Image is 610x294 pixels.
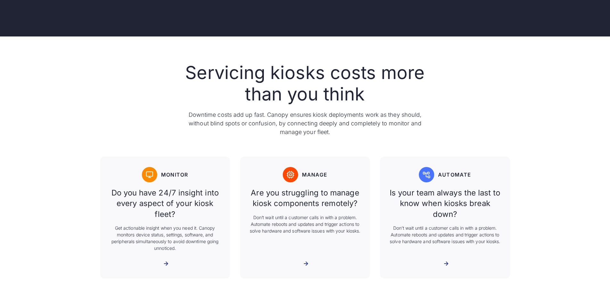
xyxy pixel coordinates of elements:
p: Don’t wait until a customer calls in with a problem. Automate reboots and updates and trigger act... [388,225,502,245]
p: Get actionable insight when you need it. Canopy monitors device status, settings, software, and p... [108,225,222,251]
p: Don’t wait until a customer calls in with a problem. Automate reboots and updates and trigger act... [248,214,362,234]
div: Automate [438,171,471,179]
h2: Servicing kiosks costs more than you think [182,62,428,105]
div: Monitor [161,171,188,179]
h3: Are you struggling to manage kiosk components remotely? [248,187,362,209]
div: Manage [302,171,327,179]
a: MonitorDo you have 24/7 insight into every aspect of your kiosk fleet?Get actionable insight when... [100,157,230,279]
a: AutomateIs your team always the last to know when kiosks break down?Don’t wait until a customer c... [380,157,510,279]
h3: Do you have 24/7 insight into every aspect of your kiosk fleet? [108,187,222,220]
a: ManageAre you struggling to manage kiosk components remotely?Don’t wait until a customer calls in... [240,157,370,279]
p: Downtime costs add up fast. Canopy ensures kiosk deployments work as they should, without blind s... [182,110,428,136]
h3: Is your team always the last to know when kiosks break down? [388,187,502,220]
